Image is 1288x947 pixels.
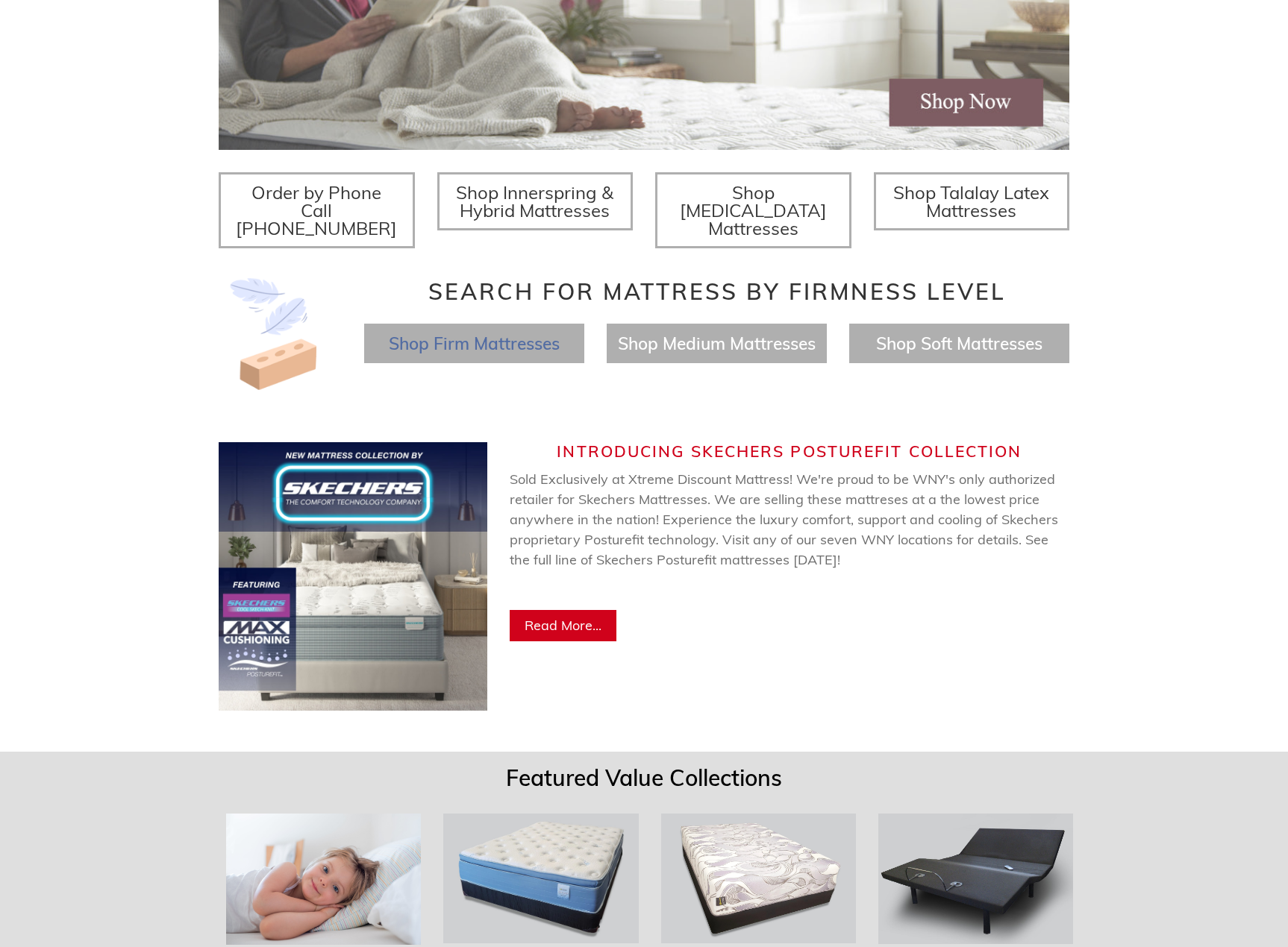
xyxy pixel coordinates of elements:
[428,277,1006,306] span: Search for Mattress by Firmness Level
[680,181,827,239] span: Shop [MEDICAL_DATA] Mattresses
[219,172,415,248] a: Order by Phone Call [PHONE_NUMBER]
[655,172,851,248] a: Shop [MEDICAL_DATA] Mattresses
[618,333,816,354] a: Shop Medium Mattresses
[510,610,616,641] a: Read More...
[389,333,560,354] a: Shop Firm Mattresses
[506,764,782,792] span: Featured Value Collections
[876,333,1042,354] a: Shop Soft Mattresses
[443,814,638,943] img: Queen Mattresses From $199 to $349
[893,181,1049,221] span: Shop Talalay Latex Mattresses
[219,442,487,711] img: Skechers Web Banner (750 x 750 px) (2).jpg__PID:de10003e-3404-460f-8276-e05f03caa093
[557,441,1022,461] span: Introducing Skechers Posturefit Collection
[437,172,634,230] a: Shop Innerspring & Hybrid Mattresses
[878,814,1073,943] img: Adjustable Bases Starting at $379
[874,172,1070,230] a: Shop Talalay Latex Mattresses
[219,278,331,390] img: Image-of-brick- and-feather-representing-firm-and-soft-feel
[456,181,613,221] span: Shop Innerspring & Hybrid Mattresses
[661,814,856,943] img: Queen Mattresses From $449 to $949
[510,471,1058,608] span: Sold Exclusively at Xtreme Discount Mattress! We're proud to be WNY's only authorized retailer fo...
[226,814,421,945] img: Twin Mattresses From $69 to $169
[525,617,601,634] span: Read More...
[236,181,397,239] span: Order by Phone Call [PHONE_NUMBER]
